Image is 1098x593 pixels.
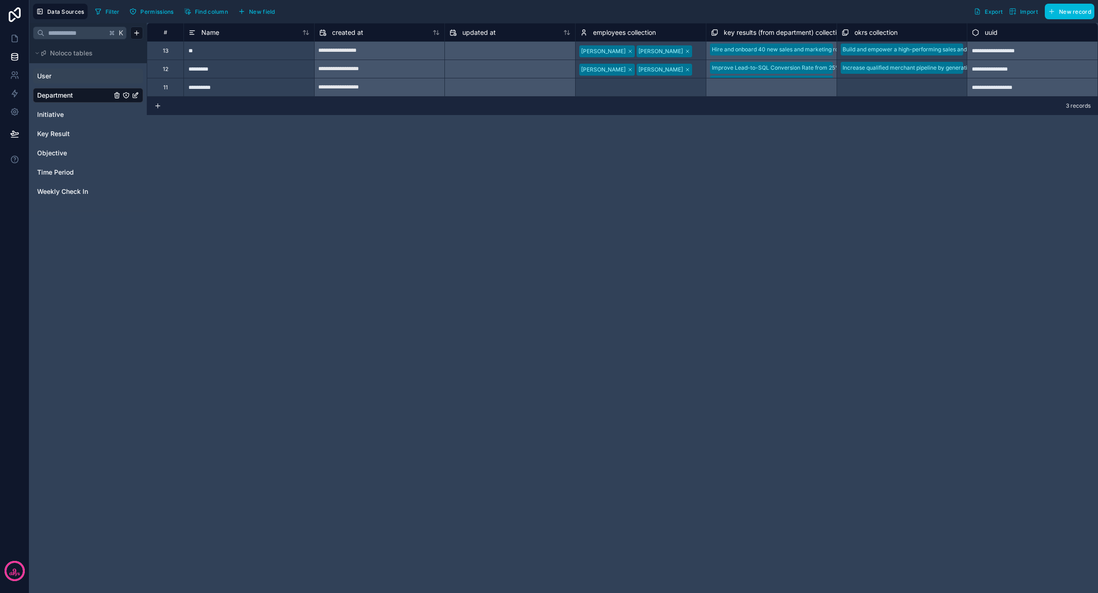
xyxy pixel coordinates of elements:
[37,129,111,138] a: Key Result
[50,49,93,58] span: Noloco tables
[37,91,111,100] a: Department
[33,47,138,60] button: Noloco tables
[581,66,626,74] div: [PERSON_NAME]
[33,126,143,141] div: Key Result
[1041,4,1094,19] a: New record
[724,28,844,37] span: key results (from department) collection
[249,8,275,15] span: New field
[33,88,143,103] div: Department
[163,84,168,91] div: 11
[37,148,67,158] span: Objective
[37,148,111,158] a: Objective
[163,66,168,73] div: 12
[37,129,70,138] span: Key Result
[593,28,656,37] span: employees collection
[12,566,17,576] p: 9
[33,146,143,160] div: Objective
[638,47,683,55] div: [PERSON_NAME]
[9,570,20,577] p: days
[581,47,626,55] div: [PERSON_NAME]
[118,30,124,36] span: K
[37,187,88,196] span: Weekly Check In
[33,184,143,199] div: Weekly Check In
[33,4,88,19] button: Data Sources
[462,28,496,37] span: updated at
[37,187,111,196] a: Weekly Check In
[37,168,111,177] a: Time Period
[1020,8,1038,15] span: Import
[235,5,278,18] button: New field
[33,107,143,122] div: Initiative
[126,5,177,18] button: Permissions
[37,71,51,81] span: User
[985,8,1003,15] span: Export
[91,5,123,18] button: Filter
[181,5,231,18] button: Find column
[37,110,111,119] a: Initiative
[1059,8,1091,15] span: New record
[140,8,173,15] span: Permissions
[638,66,683,74] div: [PERSON_NAME]
[1045,4,1094,19] button: New record
[37,91,73,100] span: Department
[970,4,1006,19] button: Export
[47,8,84,15] span: Data Sources
[105,8,120,15] span: Filter
[195,8,228,15] span: Find column
[854,28,898,37] span: okrs collection
[332,28,363,37] span: created at
[1006,4,1041,19] button: Import
[1066,102,1091,110] span: 3 records
[37,71,111,81] a: User
[33,69,143,83] div: User
[37,168,74,177] span: Time Period
[985,28,998,37] span: uuid
[126,5,180,18] a: Permissions
[37,110,64,119] span: Initiative
[163,47,168,55] div: 13
[154,29,177,36] div: #
[33,165,143,180] div: Time Period
[201,28,219,37] span: Name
